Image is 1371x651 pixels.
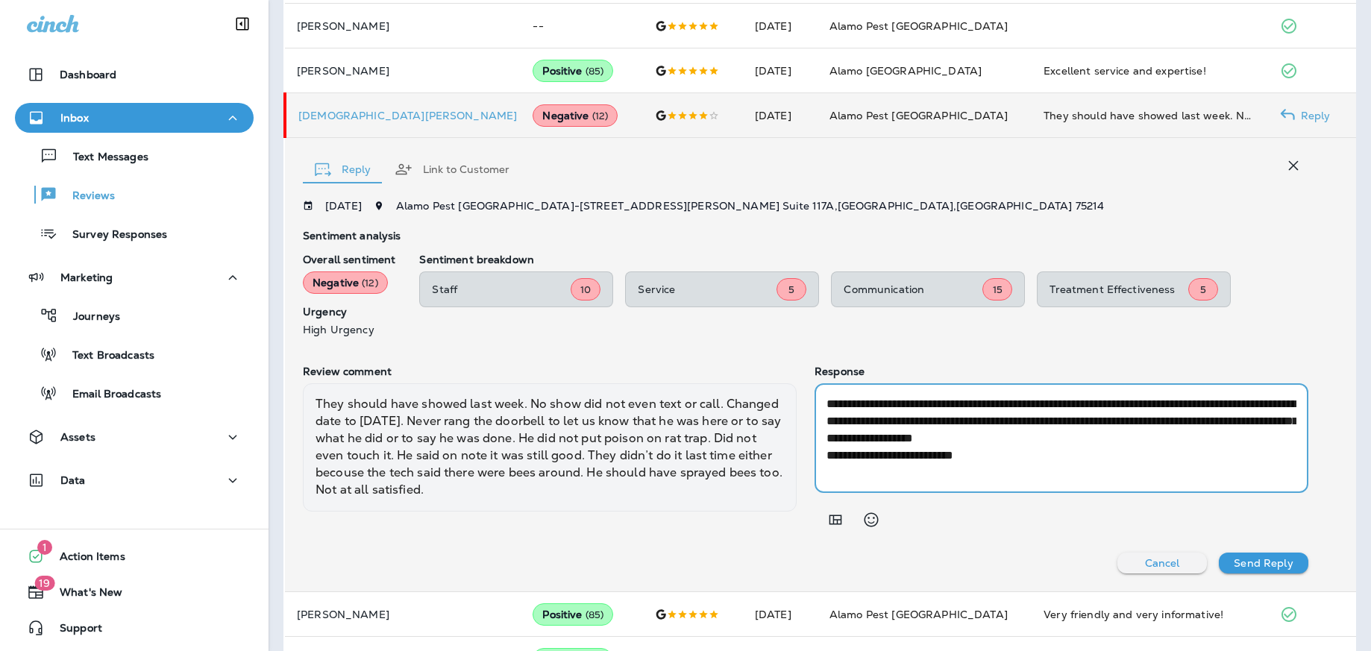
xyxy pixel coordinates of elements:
[521,4,642,48] td: --
[15,377,254,409] button: Email Broadcasts
[580,283,591,296] span: 10
[533,104,618,127] div: Negative
[1234,557,1293,569] p: Send Reply
[1050,283,1188,295] p: Treatment Effectiveness
[1295,110,1331,122] p: Reply
[586,65,604,78] span: ( 85 )
[15,339,254,370] button: Text Broadcasts
[60,69,116,81] p: Dashboard
[419,254,1308,265] p: Sentiment breakdown
[60,431,95,443] p: Assets
[15,218,254,249] button: Survey Responses
[57,388,161,402] p: Email Broadcasts
[303,142,383,196] button: Reply
[303,271,388,294] div: Negative
[297,20,509,32] p: [PERSON_NAME]
[533,603,613,626] div: Positive
[60,112,89,124] p: Inbox
[58,310,120,324] p: Journeys
[15,103,254,133] button: Inbox
[15,577,254,607] button: 19What's New
[586,608,604,621] span: ( 85 )
[788,283,794,296] span: 5
[303,324,395,336] p: High Urgency
[638,283,777,295] p: Service
[303,230,1308,242] p: Sentiment analysis
[743,93,818,138] td: [DATE]
[57,228,167,242] p: Survey Responses
[743,48,818,93] td: [DATE]
[303,254,395,265] p: Overall sentiment
[1117,553,1207,573] button: Cancel
[993,283,1003,296] span: 15
[15,60,254,89] button: Dashboard
[45,622,102,640] span: Support
[15,140,254,172] button: Text Messages
[432,283,571,295] p: Staff
[60,271,113,283] p: Marketing
[303,383,797,511] div: They should have showed last week. No show did not even text or call. Changed date to [DATE]. Nev...
[15,613,254,643] button: Support
[383,142,521,196] button: Link to Customer
[533,60,613,82] div: Positive
[297,65,509,77] p: [PERSON_NAME]
[303,365,797,377] p: Review comment
[1219,553,1308,573] button: Send Reply
[856,505,886,535] button: Select an emoji
[1200,283,1206,296] span: 5
[829,608,1008,621] span: Alamo Pest [GEOGRAPHIC_DATA]
[60,474,86,486] p: Data
[829,64,982,78] span: Alamo [GEOGRAPHIC_DATA]
[829,109,1008,122] span: Alamo Pest [GEOGRAPHIC_DATA]
[222,9,263,39] button: Collapse Sidebar
[298,110,509,122] div: Click to view Customer Drawer
[592,110,609,122] span: ( 12 )
[1044,63,1255,78] div: Excellent service and expertise!
[325,200,362,212] p: [DATE]
[303,306,395,318] p: Urgency
[57,349,154,363] p: Text Broadcasts
[45,550,125,568] span: Action Items
[844,283,982,295] p: Communication
[57,189,115,204] p: Reviews
[15,179,254,210] button: Reviews
[1145,557,1180,569] p: Cancel
[15,465,254,495] button: Data
[45,586,122,604] span: What's New
[58,151,148,165] p: Text Messages
[743,592,818,637] td: [DATE]
[34,576,54,591] span: 19
[15,422,254,452] button: Assets
[743,4,818,48] td: [DATE]
[821,505,850,535] button: Add in a premade template
[1044,108,1255,123] div: They should have showed last week. No show did not even text or call. Changed date to today. Neve...
[15,262,254,292] button: Marketing
[298,110,509,122] p: [DEMOGRAPHIC_DATA][PERSON_NAME]
[15,541,254,571] button: 1Action Items
[297,608,509,620] p: [PERSON_NAME]
[15,300,254,331] button: Journeys
[37,540,52,555] span: 1
[829,19,1008,33] span: Alamo Pest [GEOGRAPHIC_DATA]
[1044,607,1255,622] div: Very friendly and very informative!
[396,199,1105,213] span: Alamo Pest [GEOGRAPHIC_DATA] - [STREET_ADDRESS][PERSON_NAME] Suite 117A , [GEOGRAPHIC_DATA] , [GE...
[815,365,1308,377] p: Response
[362,277,378,289] span: ( 12 )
